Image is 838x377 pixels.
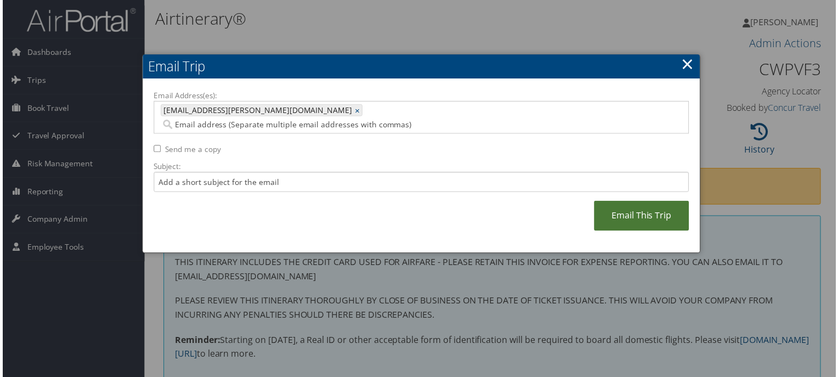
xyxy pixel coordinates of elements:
input: Add a short subject for the email [152,173,690,193]
span: [EMAIL_ADDRESS][PERSON_NAME][DOMAIN_NAME] [160,105,352,116]
label: Email Address(es): [152,91,690,102]
a: × [683,53,695,75]
label: Send me a copy [163,145,219,156]
label: Subject: [152,162,690,173]
input: Email address (Separate multiple email addresses with commas) [159,120,569,131]
a: Email This Trip [595,202,690,232]
h2: Email Trip [141,55,701,79]
a: × [354,105,361,116]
